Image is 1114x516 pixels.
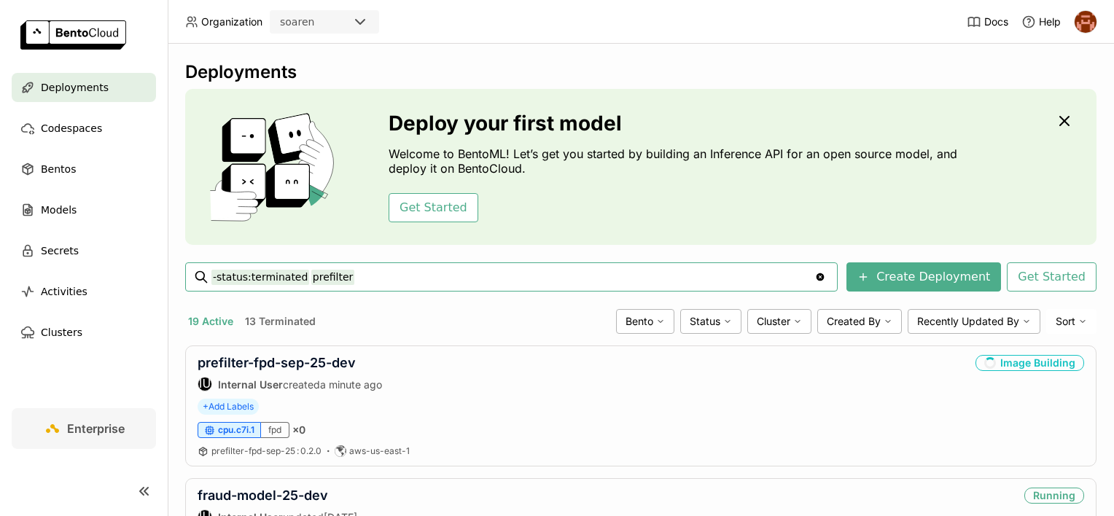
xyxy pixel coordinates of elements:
[198,378,211,391] div: IU
[967,15,1008,29] a: Docs
[185,61,1097,83] div: Deployments
[616,309,674,334] div: Bento
[201,15,262,28] span: Organization
[198,377,212,391] div: Internal User
[41,324,82,341] span: Clusters
[41,283,87,300] span: Activities
[211,445,322,456] span: prefilter-fpd-sep-25 0.2.0
[975,355,1084,371] div: Image Building
[827,315,881,328] span: Created By
[1075,11,1097,33] img: h0akoisn5opggd859j2zve66u2a2
[320,378,382,391] span: a minute ago
[292,423,305,437] span: × 0
[218,424,254,436] span: cpu.c7i.1
[1021,15,1061,29] div: Help
[1056,315,1075,328] span: Sort
[917,315,1019,328] span: Recently Updated By
[690,315,720,328] span: Status
[242,312,319,331] button: 13 Terminated
[41,160,76,178] span: Bentos
[12,114,156,143] a: Codespaces
[12,408,156,449] a: Enterprise
[12,155,156,184] a: Bentos
[817,309,902,334] div: Created By
[389,146,965,176] p: Welcome to BentoML! Let’s get you started by building an Inference API for an open source model, ...
[12,277,156,306] a: Activities
[67,421,125,436] span: Enterprise
[41,242,79,259] span: Secrets
[1007,262,1097,292] button: Get Started
[846,262,1001,292] button: Create Deployment
[984,15,1008,28] span: Docs
[211,265,814,289] input: Search
[211,445,322,457] a: prefilter-fpd-sep-25:0.2.0
[626,315,653,328] span: Bento
[680,309,741,334] div: Status
[198,399,259,415] span: +Add Labels
[908,309,1040,334] div: Recently Updated By
[12,73,156,102] a: Deployments
[1039,15,1061,28] span: Help
[982,355,999,372] i: loading
[41,79,109,96] span: Deployments
[12,195,156,224] a: Models
[757,315,790,328] span: Cluster
[20,20,126,50] img: logo
[297,445,299,456] span: :
[280,15,314,29] div: soaren
[12,236,156,265] a: Secrets
[198,377,382,391] div: created
[198,355,356,370] a: prefilter-fpd-sep-25-dev
[389,193,478,222] button: Get Started
[41,201,77,219] span: Models
[198,488,328,503] a: fraud-model-25-dev
[12,318,156,347] a: Clusters
[261,422,289,438] div: fpd
[41,120,102,137] span: Codespaces
[814,271,826,283] svg: Clear value
[197,112,354,222] img: cover onboarding
[1046,309,1097,334] div: Sort
[747,309,811,334] div: Cluster
[185,312,236,331] button: 19 Active
[349,445,410,457] span: aws-us-east-1
[389,112,965,135] h3: Deploy your first model
[218,378,283,391] strong: Internal User
[316,15,317,30] input: Selected soaren.
[1024,488,1084,504] div: Running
